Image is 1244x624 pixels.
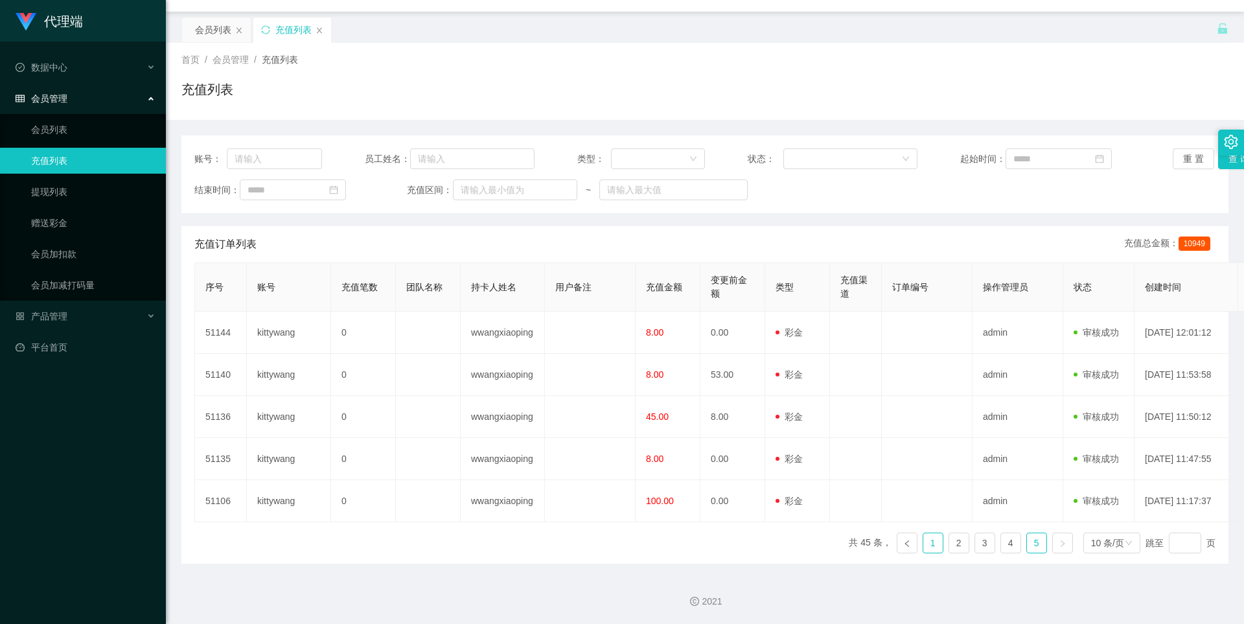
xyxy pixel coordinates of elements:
input: 请输入最大值 [599,179,747,200]
span: 类型： [577,152,611,166]
img: logo.9652507e.png [16,13,36,31]
span: 审核成功 [1074,411,1119,422]
td: [DATE] 11:17:37 [1135,480,1238,522]
a: 代理端 [16,16,83,26]
span: 充值金额 [646,282,682,292]
div: 充值总金额： [1124,237,1215,252]
a: 充值列表 [31,148,155,174]
a: 4 [1001,533,1020,553]
i: 图标: down [1125,539,1133,548]
td: 51136 [195,396,247,438]
span: 彩金 [776,454,803,464]
span: 100.00 [646,496,674,506]
input: 请输入最小值为 [453,179,577,200]
i: 图标: setting [1224,135,1238,149]
td: kittywang [247,438,331,480]
td: 51140 [195,354,247,396]
td: 0 [331,354,396,396]
td: [DATE] 11:53:58 [1135,354,1238,396]
i: 图标: copyright [690,597,699,606]
h1: 代理端 [44,1,83,42]
li: 1 [923,533,943,553]
span: 操作管理员 [983,282,1028,292]
span: 审核成功 [1074,327,1119,338]
span: 创建时间 [1145,282,1181,292]
td: 51144 [195,312,247,354]
div: 2021 [176,595,1234,608]
span: 员工姓名： [365,152,410,166]
span: 审核成功 [1074,496,1119,506]
span: 审核成功 [1074,454,1119,464]
span: 结束时间： [194,183,240,197]
span: 产品管理 [16,311,67,321]
td: 51135 [195,438,247,480]
li: 上一页 [897,533,917,553]
td: 0 [331,312,396,354]
i: 图标: check-circle-o [16,63,25,72]
i: 图标: close [235,27,243,34]
td: admin [973,396,1063,438]
i: 图标: table [16,94,25,103]
span: 彩金 [776,327,803,338]
span: / [254,54,257,65]
span: 10949 [1179,237,1210,251]
i: 图标: right [1059,540,1066,548]
span: 账号 [257,282,275,292]
td: 0.00 [700,312,765,354]
span: 团队名称 [406,282,443,292]
div: 跳至 页 [1146,533,1215,553]
i: 图标: unlock [1217,23,1228,34]
i: 图标: appstore-o [16,312,25,321]
span: 充值渠道 [840,275,868,299]
span: 充值区间： [407,183,452,197]
a: 会员加扣款 [31,241,155,267]
td: wwangxiaoping [461,396,545,438]
td: [DATE] 12:01:12 [1135,312,1238,354]
span: / [205,54,207,65]
div: 充值列表 [275,17,312,42]
span: 持卡人姓名 [471,282,516,292]
h1: 充值列表 [181,80,233,99]
td: kittywang [247,396,331,438]
td: 0 [331,480,396,522]
td: 0 [331,396,396,438]
i: 图标: close [316,27,323,34]
div: 10 条/页 [1091,533,1124,553]
span: 彩金 [776,369,803,380]
a: 2 [949,533,969,553]
i: 图标: calendar [1095,154,1104,163]
i: 图标: down [902,155,910,164]
td: admin [973,438,1063,480]
span: 8.00 [646,327,663,338]
td: 0.00 [700,480,765,522]
span: 充值笔数 [341,282,378,292]
a: 会员加减打码量 [31,272,155,298]
span: 彩金 [776,496,803,506]
div: 会员列表 [195,17,231,42]
span: 充值订单列表 [194,237,257,252]
span: 充值列表 [262,54,298,65]
td: 53.00 [700,354,765,396]
span: 8.00 [646,454,663,464]
td: admin [973,312,1063,354]
span: 账号： [194,152,227,166]
i: 图标: calendar [329,185,338,194]
li: 4 [1000,533,1021,553]
td: kittywang [247,480,331,522]
a: 赠送彩金 [31,210,155,236]
span: 类型 [776,282,794,292]
i: 图标: sync [261,25,270,34]
input: 请输入 [410,148,535,169]
span: 首页 [181,54,200,65]
td: wwangxiaoping [461,438,545,480]
a: 1 [923,533,943,553]
td: 8.00 [700,396,765,438]
td: wwangxiaoping [461,312,545,354]
li: 5 [1026,533,1047,553]
td: [DATE] 11:50:12 [1135,396,1238,438]
span: 彩金 [776,411,803,422]
span: 会员管理 [213,54,249,65]
td: admin [973,354,1063,396]
td: 0.00 [700,438,765,480]
span: ~ [577,183,599,197]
